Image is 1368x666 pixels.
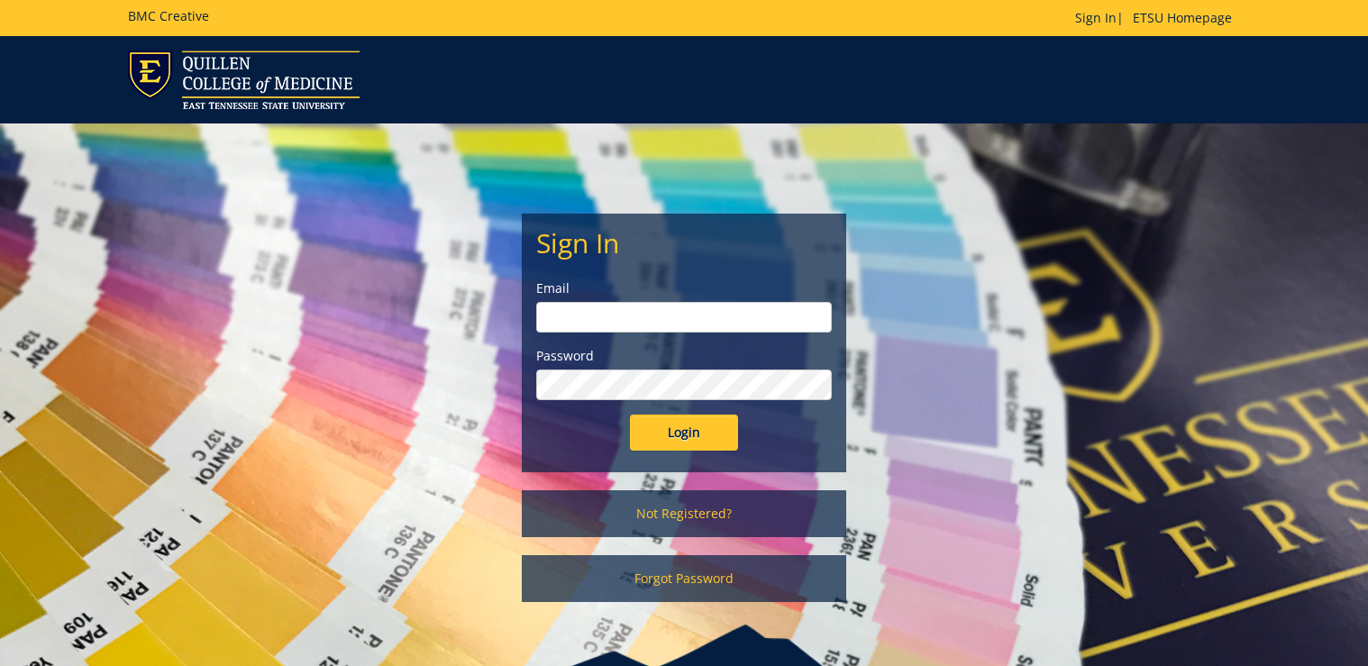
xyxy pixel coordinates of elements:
p: | [1075,9,1241,27]
h2: Sign In [536,228,832,258]
a: Forgot Password [522,555,846,602]
a: Sign In [1075,9,1117,26]
a: ETSU Homepage [1124,9,1241,26]
input: Login [630,415,738,451]
label: Password [536,347,832,365]
img: ETSU logo [128,50,360,109]
h5: BMC Creative [128,9,209,23]
label: Email [536,279,832,297]
a: Not Registered? [522,490,846,537]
